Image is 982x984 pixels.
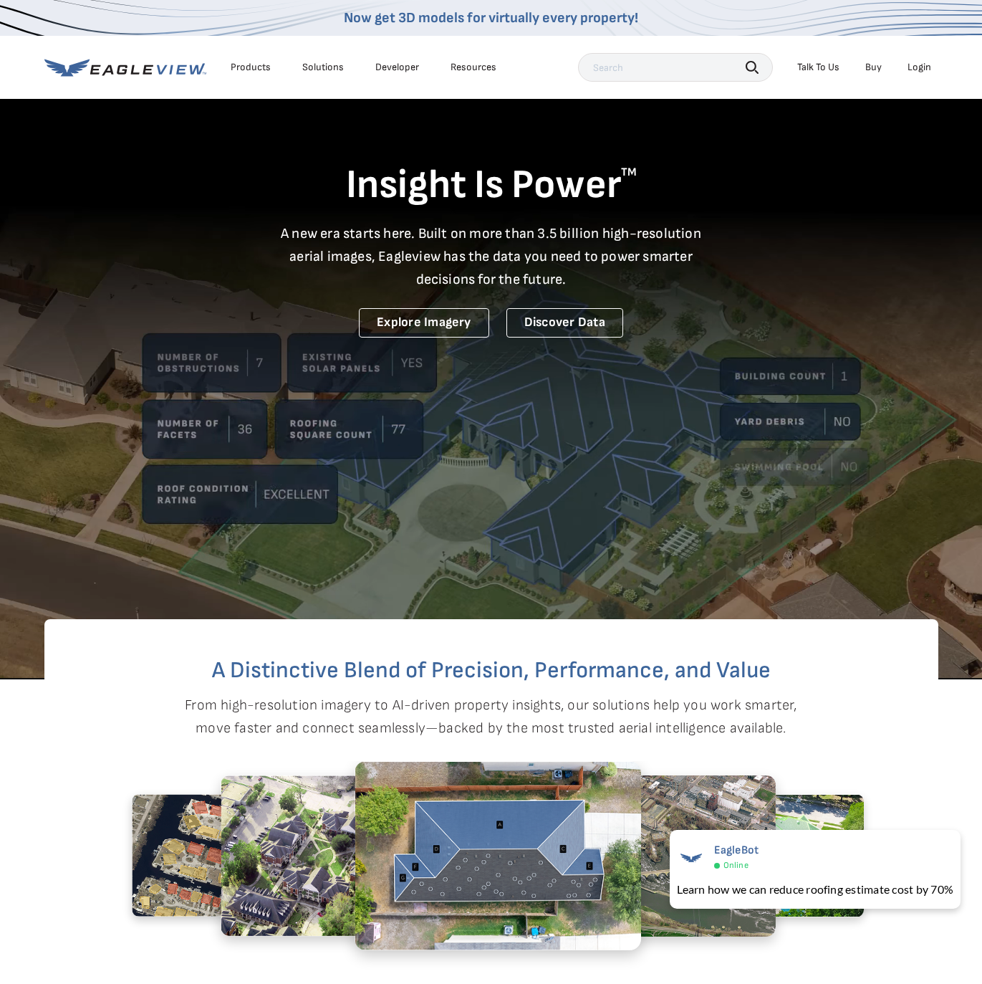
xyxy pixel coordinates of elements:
[375,61,419,74] a: Developer
[621,166,637,179] sup: TM
[102,659,881,682] h2: A Distinctive Blend of Precision, Performance, and Value
[677,844,706,872] img: EagleBot
[221,775,464,936] img: 1.2.png
[506,308,623,338] a: Discover Data
[44,161,938,211] h1: Insight Is Power
[714,844,759,857] span: EagleBot
[723,860,748,871] span: Online
[272,222,711,291] p: A new era starts here. Built on more than 3.5 billion high-resolution aerial images, Eagleview ha...
[359,308,489,338] a: Explore Imagery
[677,881,953,898] div: Learn how we can reduce roofing estimate cost by 70%
[231,61,271,74] div: Products
[532,775,776,937] img: 3.2.png
[908,61,931,74] div: Login
[451,61,496,74] div: Resources
[302,61,344,74] div: Solutions
[185,694,798,740] p: From high-resolution imagery to AI-driven property insights, our solutions help you work smarter,...
[578,53,773,82] input: Search
[797,61,839,74] div: Talk To Us
[355,761,641,950] img: 2.2.png
[132,794,318,917] img: 5.2.png
[344,9,638,27] a: Now get 3D models for virtually every property!
[865,61,882,74] a: Buy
